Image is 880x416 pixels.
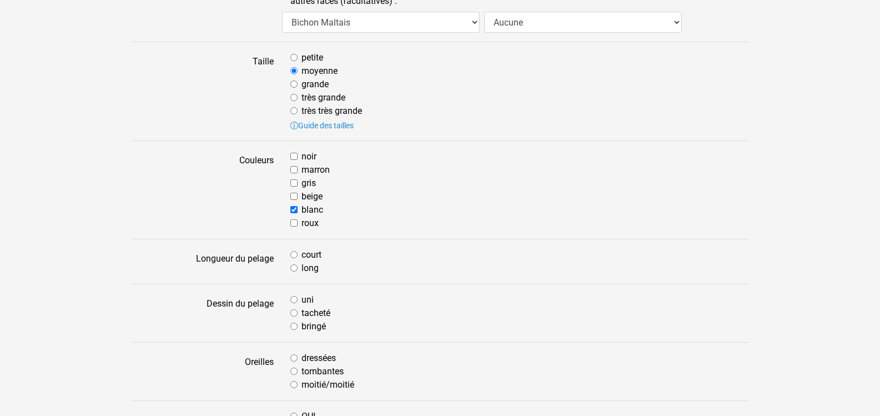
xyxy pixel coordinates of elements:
input: très très grande [290,107,298,114]
label: roux [301,217,319,230]
label: marron [301,163,330,177]
input: dressées [290,354,298,362]
label: tacheté [301,307,330,320]
input: très grande [290,94,298,101]
label: noir [301,150,316,163]
input: bringé [290,323,298,330]
input: tacheté [290,309,298,317]
label: petite [301,51,323,64]
label: tombantes [301,365,344,378]
label: Couleurs [124,150,282,230]
label: Dessin du pelage [124,293,282,333]
label: court [301,248,321,262]
label: très très grande [301,104,362,118]
label: beige [301,190,323,203]
input: court [290,251,298,258]
input: tombantes [290,368,298,375]
label: grande [301,78,329,91]
label: uni [301,293,314,307]
label: Longueur du pelage [124,248,282,275]
input: petite [290,54,298,61]
label: moyenne [301,64,338,78]
input: moyenne [290,67,298,74]
input: grande [290,81,298,88]
input: uni [290,296,298,303]
input: long [290,264,298,272]
label: blanc [301,203,323,217]
label: très grande [301,91,345,104]
label: gris [301,177,316,190]
label: bringé [301,320,326,333]
a: Guide des tailles [290,121,354,130]
input: moitié/moitié [290,381,298,388]
label: Oreilles [124,352,282,392]
label: moitié/moitié [301,378,354,392]
label: Taille [124,51,282,132]
label: dressées [301,352,336,365]
label: long [301,262,319,275]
